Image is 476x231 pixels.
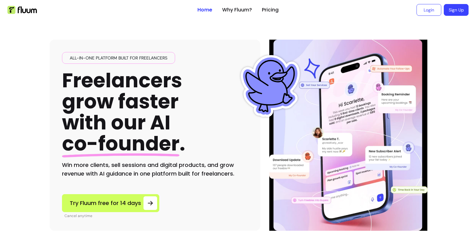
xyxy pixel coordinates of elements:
[62,194,159,212] a: Try Fluum free for 14 days
[222,6,252,14] a: Why Fluum?
[70,199,141,207] span: Try Fluum free for 14 days
[416,4,441,16] a: Login
[197,6,212,14] a: Home
[62,130,179,157] span: co-founder
[64,213,159,218] p: Cancel anytime
[62,70,185,155] h1: Freelancers grow faster with our AI .
[444,4,469,16] a: Sign Up
[270,40,426,231] img: Illustration of Fluum AI Co-Founder on a smartphone, showing solo business performance insights s...
[7,6,37,14] img: Fluum Logo
[67,55,170,61] span: All-in-one platform built for freelancers
[62,161,248,178] h2: Win more clients, sell sessions and digital products, and grow revenue with AI guidance in one pl...
[239,55,301,117] img: Fluum Duck sticker
[262,6,279,14] a: Pricing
